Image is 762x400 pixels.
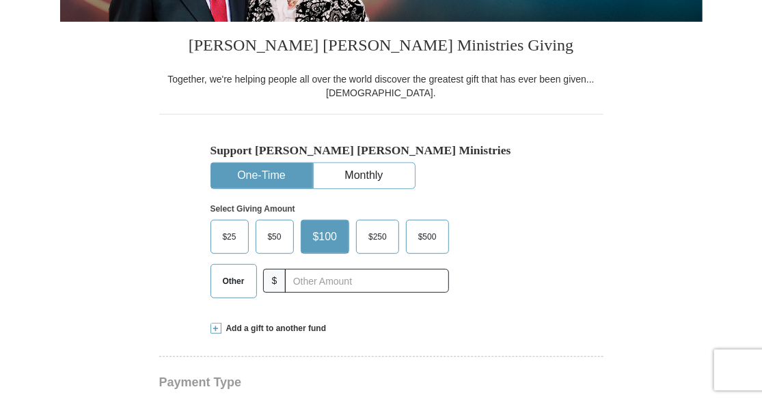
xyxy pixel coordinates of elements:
span: $50 [261,227,288,247]
button: Monthly [314,163,415,188]
h5: Support [PERSON_NAME] [PERSON_NAME] Ministries [210,143,552,158]
h4: Payment Type [159,377,603,388]
span: $100 [306,227,344,247]
span: Other [216,271,251,291]
button: One-Time [211,163,312,188]
span: Add a gift to another fund [221,323,327,334]
strong: Select Giving Amount [210,204,295,214]
span: $250 [362,227,394,247]
div: Together, we're helping people all over the world discover the greatest gift that has ever been g... [159,72,603,100]
span: $25 [216,227,243,247]
span: $ [263,269,286,293]
input: Other Amount [285,269,448,293]
span: $500 [411,227,444,247]
h3: [PERSON_NAME] [PERSON_NAME] Ministries Giving [159,22,603,72]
